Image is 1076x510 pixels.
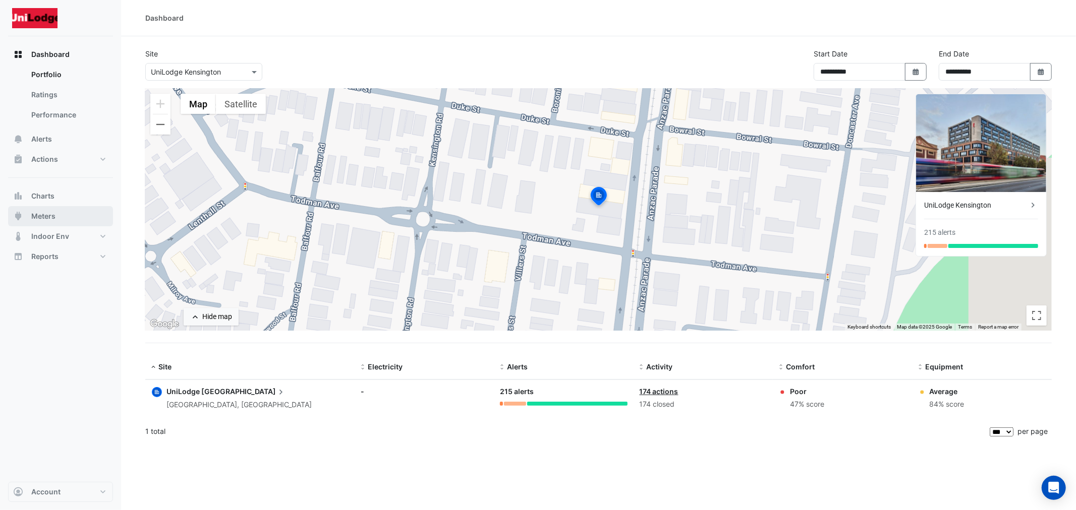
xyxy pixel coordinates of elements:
a: Portfolio [23,65,113,85]
div: 174 closed [640,399,767,410]
div: Hide map [202,311,232,322]
div: Dashboard [8,65,113,129]
span: Alerts [507,362,528,371]
a: 174 actions [640,387,678,396]
app-icon: Actions [13,154,23,164]
a: Ratings [23,85,113,105]
div: [GEOGRAPHIC_DATA], [GEOGRAPHIC_DATA] [166,399,312,411]
span: Meters [31,211,55,221]
img: Google [148,317,181,331]
label: Start Date [814,48,847,59]
span: Account [31,487,61,497]
button: Hide map [184,308,239,326]
div: Open Intercom Messenger [1042,476,1066,500]
label: End Date [939,48,969,59]
span: Site [158,362,172,371]
button: Show street map [181,94,216,114]
span: Activity [647,362,673,371]
button: Zoom out [150,114,171,135]
button: Account [8,482,113,502]
a: Performance [23,105,113,125]
a: Report a map error [978,324,1018,330]
div: 84% score [930,399,965,410]
span: Comfort [786,362,815,371]
span: Electricity [368,362,403,371]
app-icon: Reports [13,251,23,262]
button: Meters [8,206,113,226]
button: Indoor Env [8,226,113,246]
div: 215 alerts [500,386,627,398]
span: Reports [31,251,59,262]
img: site-pin-selected.svg [588,185,610,210]
app-icon: Dashboard [13,49,23,59]
span: Actions [31,154,58,164]
span: Alerts [31,134,52,144]
button: Toggle fullscreen view [1027,305,1047,326]
span: per page [1017,427,1048,435]
a: Open this area in Google Maps (opens a new window) [148,317,181,331]
div: 1 total [145,419,988,444]
img: Company Logo [12,8,58,28]
button: Reports [8,246,113,267]
img: UniLodge Kensington [916,94,1046,192]
div: Average [930,386,965,397]
span: Equipment [926,362,964,371]
span: Charts [31,191,54,201]
span: Map data ©2025 Google [897,324,952,330]
div: 215 alerts [924,227,955,238]
span: Dashboard [31,49,70,59]
app-icon: Meters [13,211,23,221]
button: Show satellite imagery [216,94,266,114]
app-icon: Alerts [13,134,23,144]
app-icon: Indoor Env [13,231,23,241]
span: Indoor Env [31,231,69,241]
div: UniLodge Kensington [924,200,1028,211]
label: Site [145,48,158,59]
fa-icon: Select Date [912,68,921,76]
button: Alerts [8,129,113,149]
button: Charts [8,186,113,206]
div: Poor [790,386,824,397]
button: Dashboard [8,44,113,65]
fa-icon: Select Date [1037,68,1046,76]
button: Keyboard shortcuts [847,324,891,331]
div: Dashboard [145,13,184,23]
div: 47% score [790,399,824,410]
app-icon: Charts [13,191,23,201]
span: UniLodge [166,387,200,396]
div: - [361,386,488,397]
button: Actions [8,149,113,169]
button: Zoom in [150,94,171,114]
a: Terms (opens in new tab) [958,324,972,330]
span: [GEOGRAPHIC_DATA] [201,386,286,397]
